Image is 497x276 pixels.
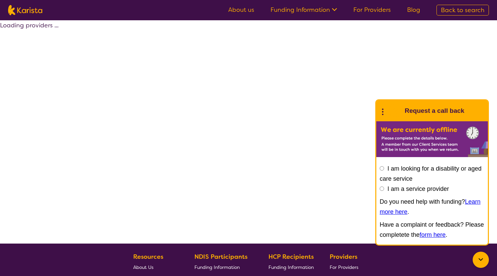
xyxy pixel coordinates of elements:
label: I am a service provider [387,185,449,192]
a: About us [228,6,254,14]
img: Karista logo [8,5,42,15]
a: For Providers [330,262,361,272]
h1: Request a call back [405,106,464,116]
p: Have a complaint or feedback? Please completete the . [380,220,484,240]
p: Do you need help with funding? . [380,197,484,217]
img: Karista offline chat form to request call back [376,121,488,157]
b: HCP Recipients [268,253,314,261]
span: Funding Information [194,264,240,270]
span: For Providers [330,264,358,270]
a: Back to search [436,5,489,16]
b: Resources [133,253,163,261]
a: form here [420,231,446,238]
img: Karista [387,104,401,118]
b: Providers [330,253,357,261]
a: Blog [407,6,420,14]
a: Funding Information [270,6,337,14]
span: About Us [133,264,153,270]
a: Funding Information [194,262,253,272]
span: Funding Information [268,264,314,270]
span: Back to search [441,6,484,14]
a: For Providers [353,6,391,14]
label: I am looking for a disability or aged care service [380,165,481,182]
a: About Us [133,262,179,272]
b: NDIS Participants [194,253,247,261]
a: Funding Information [268,262,314,272]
